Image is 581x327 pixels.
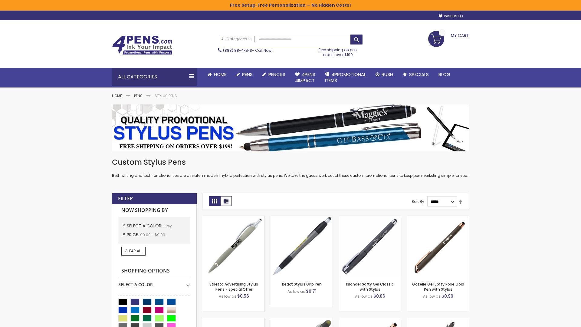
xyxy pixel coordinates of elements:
span: Select A Color [127,223,163,229]
img: Gazelle Gel Softy Rose Gold Pen with Stylus-Grey [407,216,469,277]
a: Pens [231,68,258,81]
span: $0.86 [373,293,385,299]
a: Home [203,68,231,81]
span: As low as [423,294,441,299]
a: 4Pens4impact [290,68,320,88]
span: 4PROMOTIONAL ITEMS [325,71,366,84]
span: Home [214,71,226,78]
a: Home [112,93,122,98]
a: Specials [398,68,434,81]
img: Islander Softy Gel Classic with Stylus-Grey [339,216,401,277]
span: $0.71 [306,288,317,294]
span: Clear All [125,248,142,253]
span: $0.99 [441,293,453,299]
a: Wishlist [439,14,463,18]
a: Stiletto Advertising Stylus Pens - Special Offer [209,282,258,292]
h1: Custom Stylus Pens [112,157,469,167]
strong: Stylus Pens [155,93,177,98]
a: Pencils [258,68,290,81]
strong: Shopping Options [118,265,190,278]
span: - Call Now! [223,48,272,53]
img: Stylus Pens [112,104,469,151]
div: Select A Color [118,277,190,288]
span: All Categories [221,37,251,41]
strong: Now Shopping by [118,204,190,217]
img: 4Pens Custom Pens and Promotional Products [112,35,172,55]
a: Pens [134,93,143,98]
span: As low as [219,294,236,299]
strong: Grid [209,196,220,206]
label: Sort By [412,199,424,204]
span: Price [127,232,140,238]
img: Stiletto Advertising Stylus Pens-Grey [203,216,264,277]
a: Islander Softy Rose Gold Gel Pen with Stylus-Grey [339,318,401,323]
span: Rush [382,71,393,78]
div: Both writing and tech functionalities are a match made in hybrid perfection with stylus pens. We ... [112,157,469,178]
a: Blog [434,68,455,81]
span: $0.56 [237,293,249,299]
div: All Categories [112,68,197,86]
a: Islander Softy Gel Classic with Stylus-Grey [339,216,401,221]
span: Specials [409,71,429,78]
a: Rush [371,68,398,81]
img: React Stylus Grip Pen-Grey [271,216,333,277]
strong: Filter [118,195,133,202]
span: Pens [242,71,253,78]
a: Gazelle Gel Softy Rose Gold Pen with Stylus [412,282,464,292]
a: Gazelle Gel Softy Rose Gold Pen with Stylus-Grey [407,216,469,221]
span: Grey [163,223,172,229]
span: As low as [287,289,305,294]
a: Souvenir® Jalan Highlighter Stylus Pen Combo-Grey [271,318,333,323]
span: As low as [355,294,373,299]
a: Stiletto Advertising Stylus Pens-Grey [203,216,264,221]
a: Cyber Stylus 0.7mm Fine Point Gel Grip Pen-Grey [203,318,264,323]
span: Blog [438,71,450,78]
span: $0.00 - $9.99 [140,232,165,237]
span: 4Pens 4impact [295,71,315,84]
a: Clear All [121,247,146,255]
span: Pencils [268,71,285,78]
a: React Stylus Grip Pen-Grey [271,216,333,221]
a: Custom Soft Touch® Metal Pens with Stylus-Grey [407,318,469,323]
div: Free shipping on pen orders over $199 [313,45,363,57]
a: All Categories [218,34,254,44]
a: (888) 88-4PENS [223,48,252,53]
a: Islander Softy Gel Classic with Stylus [346,282,394,292]
a: React Stylus Grip Pen [282,282,322,287]
a: 4PROMOTIONALITEMS [320,68,371,88]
